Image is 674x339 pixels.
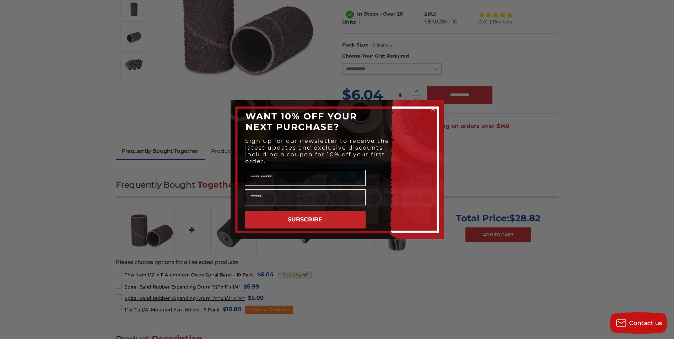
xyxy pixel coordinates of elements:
[629,320,662,327] span: Contact us
[610,312,667,334] button: Contact us
[246,111,357,132] span: WANT 10% OFF YOUR NEXT PURCHASE?
[245,211,366,228] button: SUBSCRIBE
[245,138,389,165] span: Sign up for our newsletter to receive the latest updates and exclusive discounts - including a co...
[430,106,437,113] button: Close dialog
[245,189,366,205] input: Email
